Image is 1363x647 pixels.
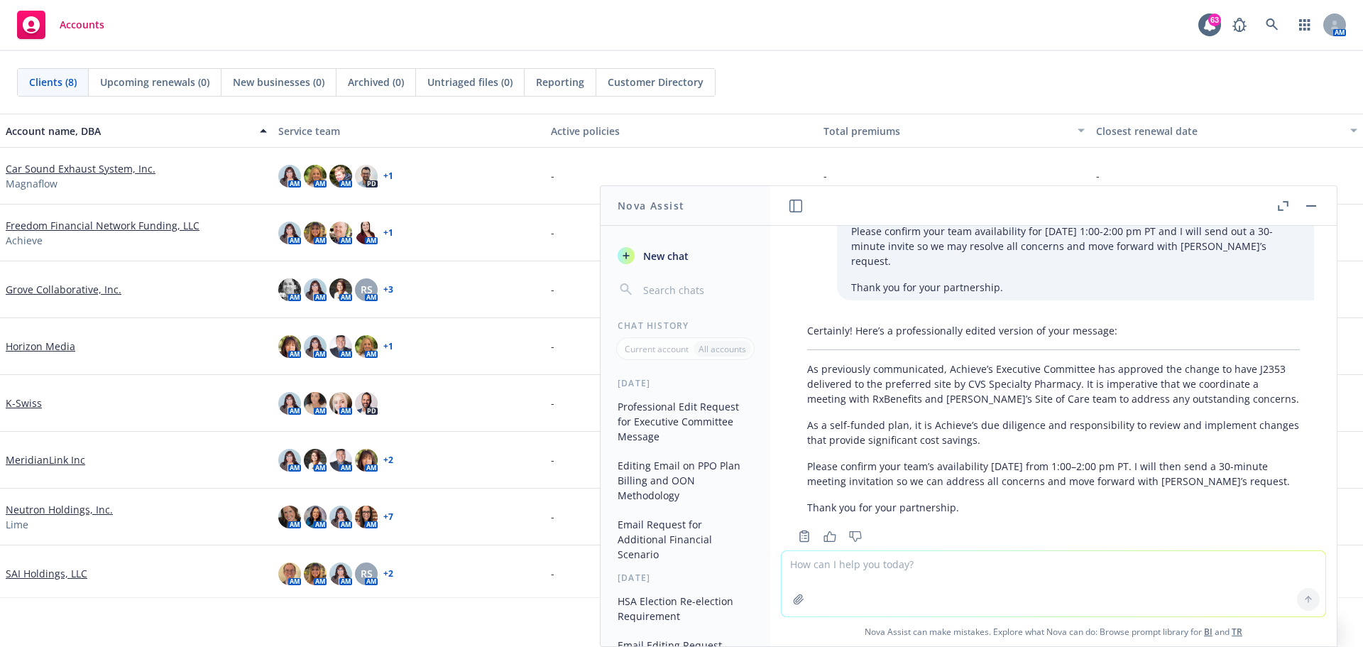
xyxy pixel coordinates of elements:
span: Achieve [6,233,43,248]
button: Email Request for Additional Financial Scenario [612,513,759,566]
a: Neutron Holdings, Inc. [6,502,113,517]
a: K-Swiss [6,396,42,411]
span: Magnaflow [6,176,58,191]
a: Car Sound Exhaust System, Inc. [6,161,155,176]
span: - [551,566,554,581]
img: photo [355,449,378,472]
input: Search chats [640,280,753,300]
img: photo [304,562,327,585]
span: RS [361,282,373,297]
span: - [551,168,554,183]
a: Switch app [1291,11,1319,39]
div: Total premiums [823,124,1069,138]
div: Closest renewal date [1096,124,1342,138]
p: Certainly! Here’s a professionally edited version of your message: [807,323,1300,338]
p: Please confirm your team availability for [DATE] 1:00-2:00 pm PT and I will send out a 30-minute ... [851,224,1300,268]
span: Nova Assist can make mistakes. Explore what Nova can do: Browse prompt library for and [776,617,1331,646]
img: photo [355,165,378,187]
span: - [551,225,554,240]
span: - [551,452,554,467]
img: photo [304,506,327,528]
span: Reporting [536,75,584,89]
img: photo [329,506,352,528]
img: photo [355,392,378,415]
div: Active policies [551,124,812,138]
img: photo [278,392,301,415]
img: photo [304,165,327,187]
a: + 3 [383,286,393,294]
img: photo [355,506,378,528]
a: Search [1258,11,1286,39]
button: Service team [273,114,545,148]
a: + 1 [383,342,393,351]
img: photo [329,392,352,415]
span: - [551,282,554,297]
span: - [1096,168,1100,183]
p: Please confirm your team’s availability [DATE] from 1:00–2:00 pm PT. I will then send a 30-minute... [807,459,1300,489]
span: Clients (8) [29,75,77,89]
h1: Nova Assist [618,198,684,213]
img: photo [304,449,327,472]
span: New businesses (0) [233,75,324,89]
img: photo [278,449,301,472]
a: Horizon Media [6,339,75,354]
a: Report a Bug [1225,11,1254,39]
img: photo [329,449,352,472]
span: - [551,339,554,354]
a: MeridianLink Inc [6,452,85,467]
p: All accounts [699,343,746,355]
span: - [551,509,554,524]
span: Customer Directory [608,75,704,89]
p: Current account [625,343,689,355]
button: Total premiums [818,114,1090,148]
a: Accounts [11,5,110,45]
img: photo [278,165,301,187]
a: + 1 [383,229,393,237]
div: [DATE] [601,572,770,584]
a: BI [1204,626,1213,638]
a: + 7 [383,513,393,521]
img: photo [278,278,301,301]
img: photo [278,562,301,585]
span: Archived (0) [348,75,404,89]
a: SAI Holdings, LLC [6,566,87,581]
img: photo [329,278,352,301]
img: photo [355,335,378,358]
svg: Copy to clipboard [798,530,811,543]
a: + 1 [383,172,393,180]
img: photo [329,335,352,358]
a: Freedom Financial Network Funding, LLC [6,218,199,233]
div: Service team [278,124,540,138]
p: Thank you for your partnership. [851,280,1300,295]
button: HSA Election Re-election Requirement [612,589,759,628]
img: photo [329,222,352,244]
a: + 2 [383,456,393,464]
div: 63 [1208,13,1221,26]
img: photo [329,562,352,585]
span: Upcoming renewals (0) [100,75,209,89]
p: As a self-funded plan, it is Achieve’s due diligence and responsibility to review and implement c... [807,418,1300,447]
img: photo [304,392,327,415]
button: Editing Email on PPO Plan Billing and OON Methodology [612,454,759,507]
div: [DATE] [601,377,770,389]
p: Thank you for your partnership. [807,500,1300,515]
span: - [823,168,827,183]
span: Accounts [60,19,104,31]
button: New chat [612,243,759,268]
span: - [551,396,554,411]
span: RS [361,566,373,581]
p: As previously communicated, Achieve’s Executive Committee has approved the change to have J2353 d... [807,361,1300,406]
a: + 2 [383,570,393,578]
button: Closest renewal date [1090,114,1363,148]
a: TR [1232,626,1242,638]
img: photo [278,335,301,358]
span: Untriaged files (0) [427,75,513,89]
img: photo [355,222,378,244]
div: Chat History [601,320,770,332]
button: Thumbs down [844,526,867,546]
a: Grove Collaborative, Inc. [6,282,121,297]
img: photo [278,222,301,244]
img: photo [304,278,327,301]
button: Professional Edit Request for Executive Committee Message [612,395,759,448]
img: photo [329,165,352,187]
